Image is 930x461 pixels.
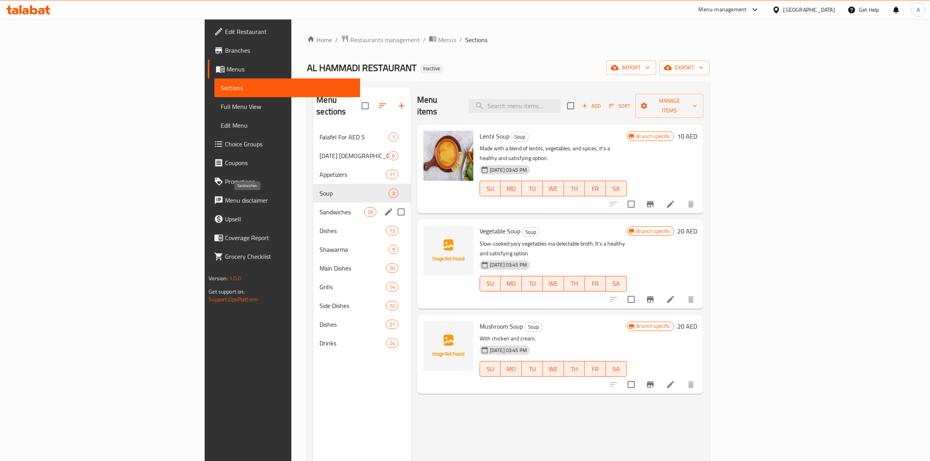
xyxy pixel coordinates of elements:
[214,78,360,97] a: Sections
[588,183,603,194] span: FR
[208,135,360,153] a: Choice Groups
[320,320,386,329] span: Dishes
[225,252,354,261] span: Grocery Checklist
[313,334,411,352] div: Drinks24
[320,245,388,254] span: Shawarma
[320,151,388,160] span: [DATE] [DEMOGRAPHIC_DATA] Offers
[609,101,630,110] span: Sort
[641,375,660,394] button: Branch-specific-item
[389,133,398,141] span: 1
[386,265,398,272] span: 20
[480,276,501,292] button: SU
[209,273,228,283] span: Version:
[504,363,519,375] span: MO
[209,294,258,304] a: Support.OpsPlatform
[480,361,501,377] button: SU
[609,278,624,289] span: SA
[562,98,579,114] span: Select section
[634,322,674,330] span: Branch specific
[525,322,542,331] span: Soup
[386,283,398,291] span: 14
[313,128,411,146] div: Falafel For AED 51
[623,376,639,393] span: Select to update
[313,240,411,259] div: Shawarma9
[564,181,585,196] button: TH
[487,261,530,269] span: [DATE] 03:45 PM
[389,132,398,142] div: items
[483,278,498,289] span: SU
[438,35,456,44] span: Menus
[357,98,373,114] span: Select all sections
[214,97,360,116] a: Full Menu View
[682,195,700,214] button: delete
[666,63,703,73] span: export
[483,183,498,194] span: SU
[634,133,674,140] span: Branch specific
[612,63,650,73] span: import
[386,282,398,292] div: items
[579,100,604,112] span: Add item
[465,35,487,44] span: Sections
[208,228,360,247] a: Coverage Report
[522,228,539,237] span: Soup
[313,259,411,278] div: Main Dishes20
[525,322,543,332] div: Soup
[313,203,411,221] div: Sandwiches26edit
[386,227,398,235] span: 13
[389,151,398,160] div: items
[208,153,360,172] a: Coupons
[784,5,835,14] div: [GEOGRAPHIC_DATA]
[320,189,388,198] span: Soup
[604,100,635,112] span: Sort items
[208,22,360,41] a: Edit Restaurant
[666,380,675,389] a: Edit menu item
[320,282,386,292] span: Grills
[480,225,520,237] span: Vegetable Soup
[501,361,522,377] button: MO
[320,226,386,235] div: Dishes
[585,276,606,292] button: FR
[682,290,700,309] button: delete
[423,226,473,276] img: Vegetable Soup
[386,302,398,310] span: 10
[423,321,473,371] img: Mushroom Soup
[564,361,585,377] button: TH
[469,99,561,113] input: search
[320,263,386,273] div: Main Dishes
[623,196,639,212] span: Select to update
[313,278,411,296] div: Grills14
[480,334,627,344] p: With chicken and cream.
[313,125,411,356] nav: Menu sections
[389,152,398,160] span: 6
[383,206,394,218] button: edit
[214,116,360,135] a: Edit Menu
[225,158,354,167] span: Coupons
[225,233,354,242] span: Coverage Report
[373,96,392,115] span: Sort sections
[208,210,360,228] a: Upsell
[585,361,606,377] button: FR
[386,170,398,179] div: items
[307,35,709,45] nav: breadcrumb
[386,338,398,348] div: items
[641,290,660,309] button: Branch-specific-item
[208,41,360,60] a: Branches
[546,183,561,194] span: WE
[225,46,354,55] span: Branches
[522,181,543,196] button: TU
[483,363,498,375] span: SU
[229,273,241,283] span: 1.0.0
[501,276,522,292] button: MO
[677,131,697,142] h6: 10 AED
[504,278,519,289] span: MO
[634,228,674,235] span: Branch specific
[320,170,386,179] span: Appetizers
[543,181,564,196] button: WE
[607,100,632,112] button: Sort
[525,278,540,289] span: TU
[606,276,627,292] button: SA
[522,227,540,237] div: Soup
[386,321,398,328] span: 21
